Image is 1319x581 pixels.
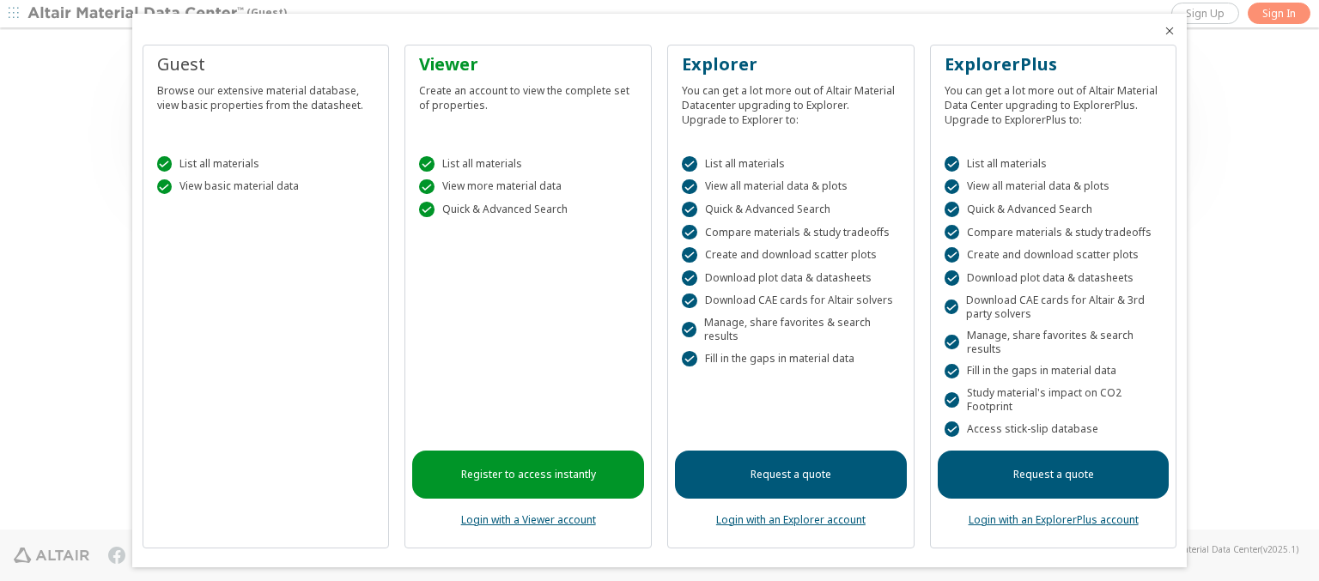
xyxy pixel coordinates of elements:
[945,270,960,286] div: 
[1163,24,1176,38] button: Close
[157,52,375,76] div: Guest
[682,179,900,195] div: View all material data & plots
[682,351,900,366] div: Fill in the gaps in material data
[682,202,697,217] div: 
[945,202,1163,217] div: Quick & Advanced Search
[945,225,1163,240] div: Compare materials & study tradeoffs
[419,156,435,172] div: 
[682,322,696,337] div: 
[419,76,637,112] div: Create an account to view the complete set of properties.
[419,52,637,76] div: Viewer
[945,421,960,437] div: 
[682,270,697,286] div: 
[945,156,1163,172] div: List all materials
[682,156,697,172] div: 
[157,156,375,172] div: List all materials
[945,300,958,315] div: 
[945,247,1163,263] div: Create and download scatter plots
[945,76,1163,127] div: You can get a lot more out of Altair Material Data Center upgrading to ExplorerPlus. Upgrade to E...
[945,247,960,263] div: 
[682,247,900,263] div: Create and download scatter plots
[157,179,375,195] div: View basic material data
[412,451,644,499] a: Register to access instantly
[945,335,959,350] div: 
[682,225,697,240] div: 
[419,156,637,172] div: List all materials
[157,179,173,195] div: 
[682,316,900,343] div: Manage, share favorites & search results
[945,179,1163,195] div: View all material data & plots
[945,225,960,240] div: 
[945,156,960,172] div: 
[682,247,697,263] div: 
[945,329,1163,356] div: Manage, share favorites & search results
[682,270,900,286] div: Download plot data & datasheets
[682,294,900,309] div: Download CAE cards for Altair solvers
[419,179,637,195] div: View more material data
[157,76,375,112] div: Browse our extensive material database, view basic properties from the datasheet.
[682,179,697,195] div: 
[682,225,900,240] div: Compare materials & study tradeoffs
[157,156,173,172] div: 
[945,421,1163,437] div: Access stick-slip database
[945,179,960,195] div: 
[945,294,1163,321] div: Download CAE cards for Altair & 3rd party solvers
[675,451,907,499] a: Request a quote
[969,512,1139,527] a: Login with an ExplorerPlus account
[419,179,435,195] div: 
[945,52,1163,76] div: ExplorerPlus
[419,202,637,217] div: Quick & Advanced Search
[682,294,697,309] div: 
[945,364,1163,379] div: Fill in the gaps in material data
[945,392,959,408] div: 
[945,386,1163,414] div: Study material's impact on CO2 Footprint
[945,364,960,379] div: 
[945,202,960,217] div: 
[682,76,900,127] div: You can get a lot more out of Altair Material Datacenter upgrading to Explorer. Upgrade to Explor...
[419,202,435,217] div: 
[461,512,596,527] a: Login with a Viewer account
[938,451,1170,499] a: Request a quote
[682,156,900,172] div: List all materials
[682,202,900,217] div: Quick & Advanced Search
[682,351,697,366] div: 
[716,512,866,527] a: Login with an Explorer account
[945,270,1163,286] div: Download plot data & datasheets
[682,52,900,76] div: Explorer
